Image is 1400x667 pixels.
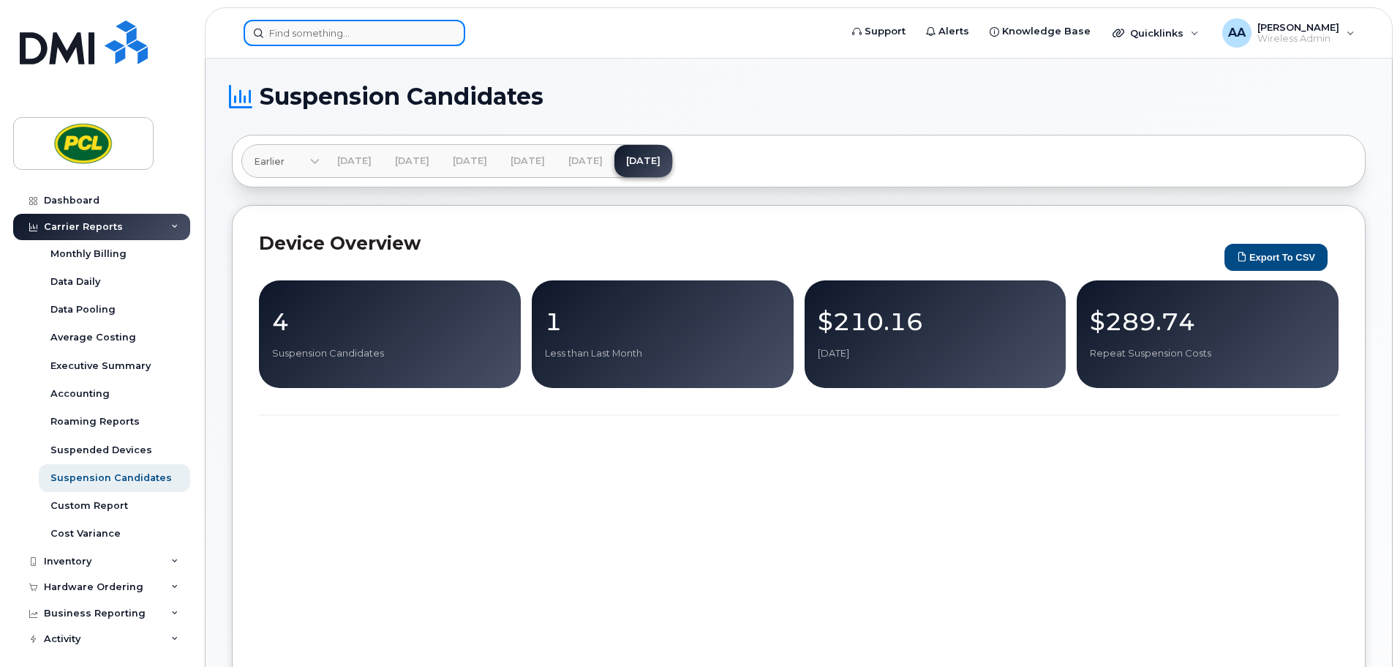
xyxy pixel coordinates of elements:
[545,308,780,335] p: 1
[545,347,780,360] p: Less than Last Month
[1090,347,1325,360] p: Repeat Suspension Costs
[1090,308,1325,335] p: $289.74
[260,86,543,108] span: Suspension Candidates
[242,145,320,177] a: Earlier
[818,308,1053,335] p: $210.16
[254,154,285,168] span: Earlier
[383,145,441,177] a: [DATE]
[272,308,508,335] p: 4
[614,145,672,177] a: [DATE]
[557,145,614,177] a: [DATE]
[259,232,1217,254] h2: Device Overview
[499,145,557,177] a: [DATE]
[325,145,383,177] a: [DATE]
[272,347,508,360] p: Suspension Candidates
[818,347,1053,360] p: [DATE]
[441,145,499,177] a: [DATE]
[1224,244,1328,271] button: Export to CSV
